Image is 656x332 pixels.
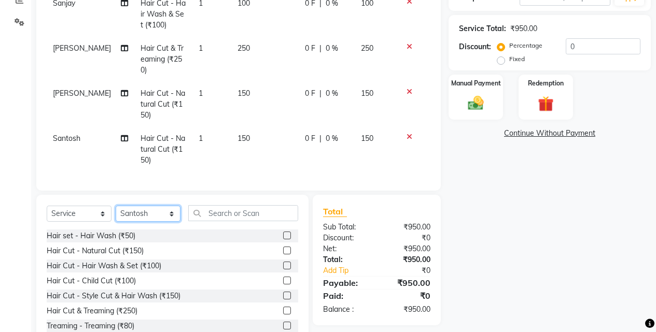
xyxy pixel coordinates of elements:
span: Santosh [53,134,80,143]
div: ₹0 [376,233,438,243]
div: Sub Total: [315,222,377,233]
span: Hair Cut & Treaming (₹250) [141,44,184,75]
span: | [319,88,322,99]
span: 0 F [305,88,315,99]
div: Paid: [315,290,377,302]
img: _cash.svg [463,94,488,112]
span: 0 F [305,43,315,54]
label: Redemption [528,79,564,88]
span: 150 [238,134,250,143]
span: 1 [199,44,203,53]
span: 250 [361,44,373,53]
div: Hair Cut - Natural Cut (₹150) [47,246,144,256]
div: Treaming - Treaming (₹80) [47,321,134,331]
span: 0 % [326,133,338,144]
div: Discount: [315,233,377,243]
span: 150 [361,134,373,143]
span: Hair Cut - Natural Cut (₹150) [141,134,185,165]
label: Fixed [509,54,525,64]
div: Service Total: [459,23,506,34]
span: | [319,133,322,144]
span: 1 [199,134,203,143]
div: ₹950.00 [376,243,438,254]
a: Continue Without Payment [451,128,649,139]
div: ₹950.00 [376,277,438,289]
label: Manual Payment [451,79,501,88]
div: Total: [315,254,377,265]
div: Net: [315,243,377,254]
span: 0 % [326,88,338,99]
span: 250 [238,44,250,53]
span: Hair Cut - Natural Cut (₹150) [141,89,185,120]
div: Hair Cut - Hair Wash & Set (₹100) [47,261,161,271]
div: Hair Cut - Child Cut (₹100) [47,276,136,286]
span: 0 F [305,133,315,144]
div: Hair Cut & Treaming (₹250) [47,306,137,316]
div: Balance : [315,304,377,315]
span: | [319,43,322,54]
span: 150 [361,89,373,98]
span: 1 [199,89,203,98]
span: [PERSON_NAME] [53,89,111,98]
div: ₹950.00 [376,222,438,233]
div: ₹0 [387,265,438,276]
span: Total [323,206,347,217]
div: ₹0 [376,290,438,302]
div: ₹950.00 [376,304,438,315]
input: Search or Scan [188,205,298,221]
div: ₹950.00 [510,23,537,34]
span: 150 [238,89,250,98]
label: Percentage [509,41,542,50]
div: Hair Cut - Style Cut & Hair Wash (₹150) [47,291,180,301]
div: Discount: [459,41,491,52]
span: 0 % [326,43,338,54]
div: ₹950.00 [376,254,438,265]
span: [PERSON_NAME] [53,44,111,53]
img: _gift.svg [533,94,559,113]
a: Add Tip [315,265,387,276]
div: Payable: [315,277,377,289]
div: Hair set - Hair Wash (₹50) [47,230,135,241]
